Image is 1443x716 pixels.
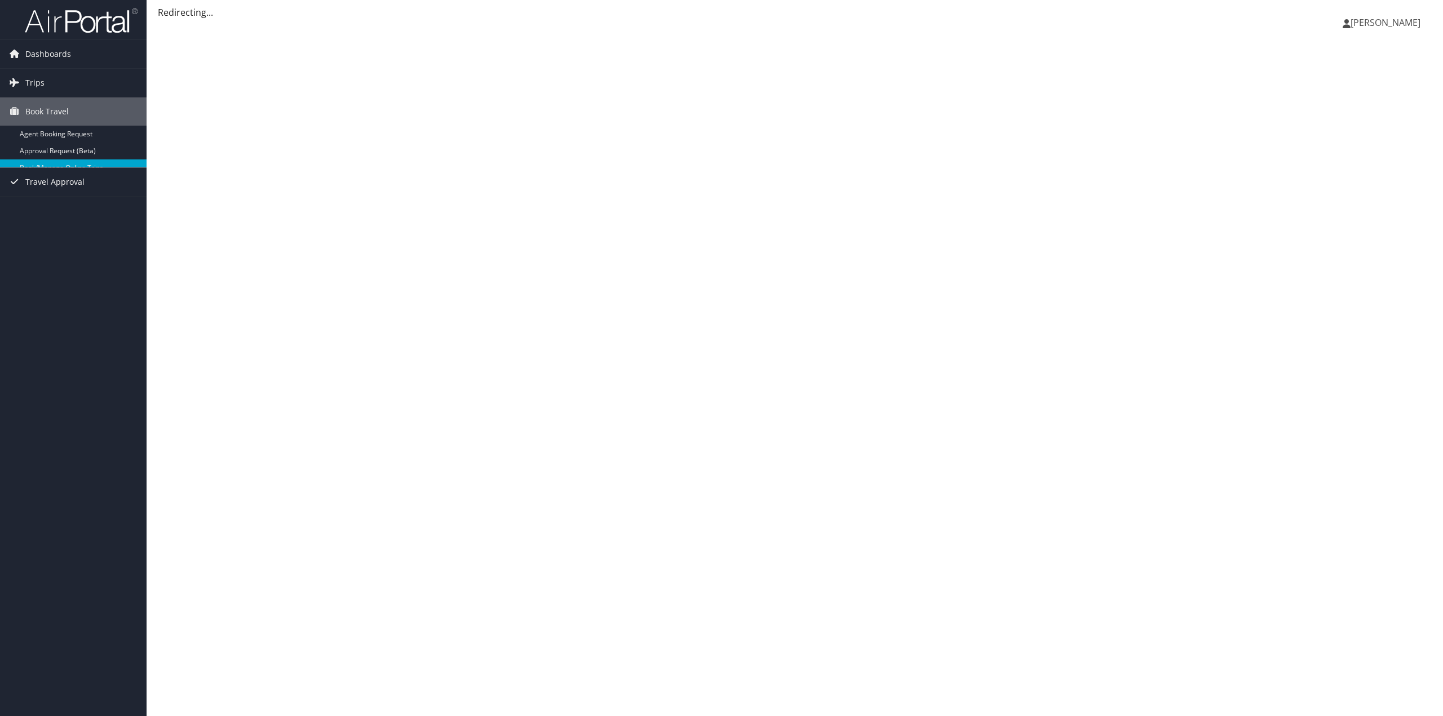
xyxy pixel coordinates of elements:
[25,97,69,126] span: Book Travel
[25,7,138,34] img: airportal-logo.png
[158,6,1432,19] div: Redirecting...
[25,40,71,68] span: Dashboards
[1343,6,1432,39] a: [PERSON_NAME]
[25,168,85,196] span: Travel Approval
[25,69,45,97] span: Trips
[1351,16,1420,29] span: [PERSON_NAME]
